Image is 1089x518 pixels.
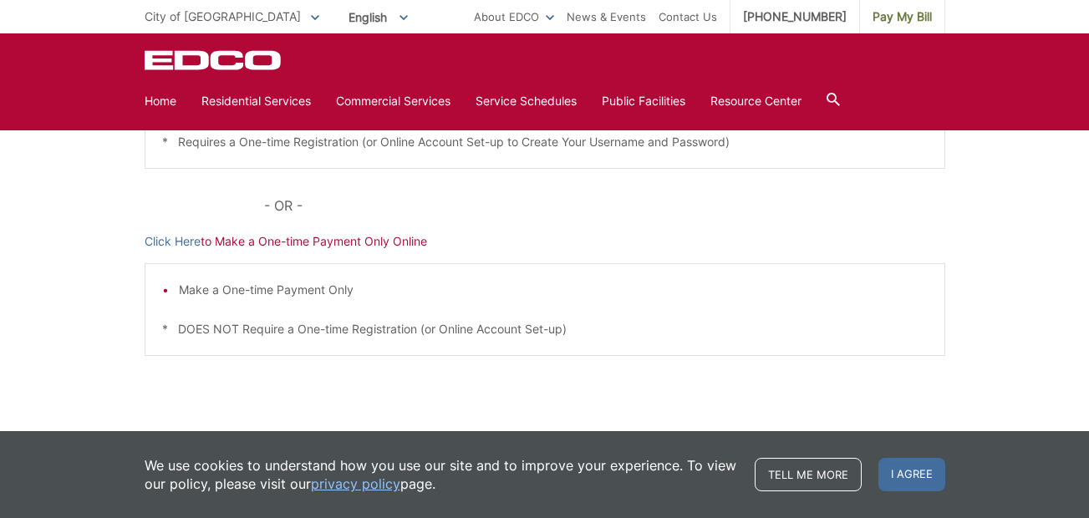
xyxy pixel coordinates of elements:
[878,458,945,491] span: I agree
[311,475,400,493] a: privacy policy
[336,92,450,110] a: Commercial Services
[145,456,738,493] p: We use cookies to understand how you use our site and to improve your experience. To view our pol...
[145,232,945,251] p: to Make a One-time Payment Only Online
[710,92,801,110] a: Resource Center
[162,133,928,151] p: * Requires a One-time Registration (or Online Account Set-up to Create Your Username and Password)
[179,281,928,299] li: Make a One-time Payment Only
[476,92,577,110] a: Service Schedules
[873,8,932,26] span: Pay My Bill
[145,92,176,110] a: Home
[755,458,862,491] a: Tell me more
[474,8,554,26] a: About EDCO
[602,92,685,110] a: Public Facilities
[659,8,717,26] a: Contact Us
[145,232,201,251] a: Click Here
[567,8,646,26] a: News & Events
[145,50,283,70] a: EDCD logo. Return to the homepage.
[162,320,928,338] p: * DOES NOT Require a One-time Registration (or Online Account Set-up)
[336,3,420,31] span: English
[264,194,944,217] p: - OR -
[201,92,311,110] a: Residential Services
[145,9,301,23] span: City of [GEOGRAPHIC_DATA]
